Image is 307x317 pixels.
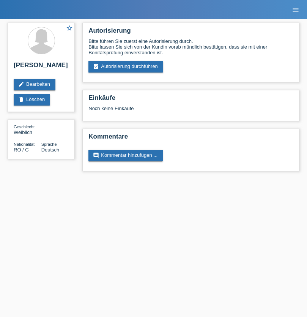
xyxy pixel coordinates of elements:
[88,38,293,55] div: Bitte führen Sie zuerst eine Autorisierung durch. Bitte lassen Sie sich von der Kundin vorab münd...
[66,25,73,33] a: star_border
[14,79,55,90] a: editBearbeiten
[14,124,41,135] div: Weiblich
[88,94,293,106] h2: Einkäufe
[88,106,293,117] div: Noch keine Einkäufe
[66,25,73,32] i: star_border
[288,7,303,12] a: menu
[18,81,24,87] i: edit
[93,152,99,158] i: comment
[18,96,24,103] i: delete
[41,147,60,153] span: Deutsch
[88,61,163,73] a: assignment_turned_inAutorisierung durchführen
[41,142,57,147] span: Sprache
[14,147,29,153] span: Rumänien / C / 01.02.2021
[14,142,35,147] span: Nationalität
[292,6,299,14] i: menu
[14,94,50,106] a: deleteLöschen
[14,125,35,129] span: Geschlecht
[88,27,293,38] h2: Autorisierung
[93,63,99,69] i: assignment_turned_in
[88,133,293,144] h2: Kommentare
[14,62,69,73] h2: [PERSON_NAME]
[88,150,163,161] a: commentKommentar hinzufügen ...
